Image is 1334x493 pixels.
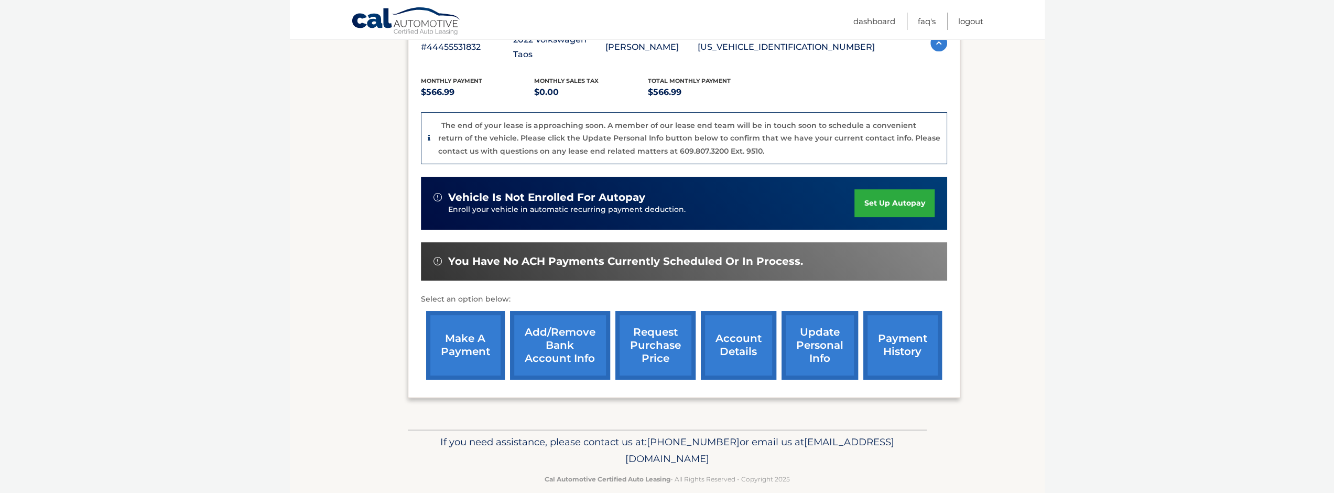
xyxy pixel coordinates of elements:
p: [PERSON_NAME] [605,40,698,55]
span: [PHONE_NUMBER] [647,436,740,448]
a: account details [701,311,776,380]
span: You have no ACH payments currently scheduled or in process. [448,255,803,268]
p: [US_VEHICLE_IDENTIFICATION_NUMBER] [698,40,875,55]
span: Total Monthly Payment [648,77,731,84]
img: alert-white.svg [433,257,442,265]
a: Logout [958,13,983,30]
a: update personal info [782,311,858,380]
p: $566.99 [648,85,762,100]
a: Cal Automotive [351,7,461,37]
a: payment history [863,311,942,380]
p: 2022 Volkswagen Taos [513,33,605,62]
span: vehicle is not enrolled for autopay [448,191,645,204]
a: request purchase price [615,311,696,380]
img: alert-white.svg [433,193,442,201]
a: make a payment [426,311,505,380]
a: Add/Remove bank account info [510,311,610,380]
p: $566.99 [421,85,535,100]
a: FAQ's [918,13,936,30]
span: Monthly sales Tax [534,77,599,84]
p: Select an option below: [421,293,947,306]
p: The end of your lease is approaching soon. A member of our lease end team will be in touch soon t... [438,121,940,156]
p: Enroll your vehicle in automatic recurring payment deduction. [448,204,855,216]
img: accordion-active.svg [930,35,947,51]
strong: Cal Automotive Certified Auto Leasing [545,475,670,483]
p: - All Rights Reserved - Copyright 2025 [415,474,920,485]
p: If you need assistance, please contact us at: or email us at [415,434,920,467]
p: $0.00 [534,85,648,100]
span: Monthly Payment [421,77,482,84]
a: Dashboard [853,13,895,30]
p: #44455531832 [421,40,513,55]
a: set up autopay [854,189,934,217]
